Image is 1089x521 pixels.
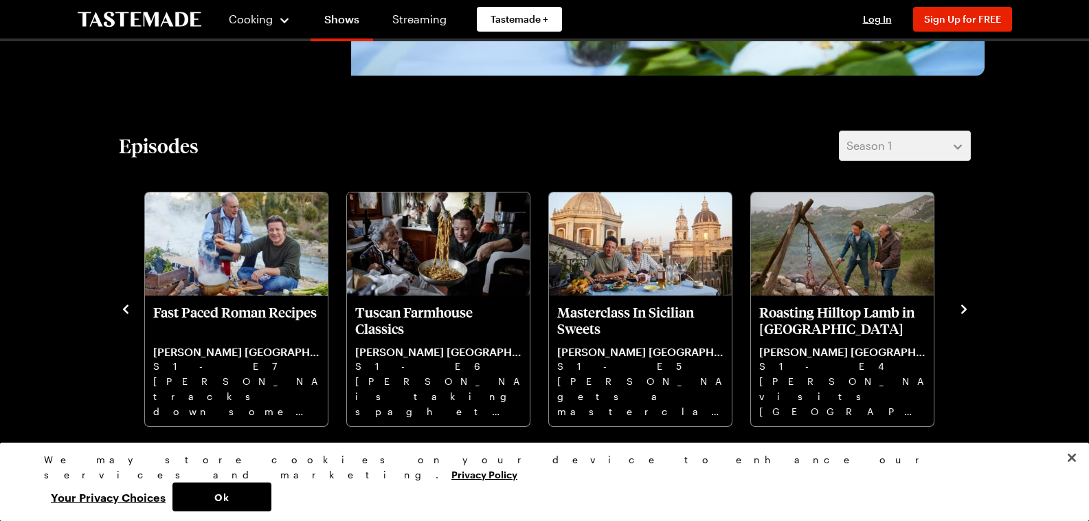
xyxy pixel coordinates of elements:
img: Roasting Hilltop Lamb in Basilicata [751,192,934,296]
p: S1 - E6 [355,359,521,374]
div: Fast Paced Roman Recipes [145,192,328,426]
span: Season 1 [846,137,892,154]
a: Tuscan Farmhouse Classics [355,304,521,418]
p: [PERSON_NAME] [GEOGRAPHIC_DATA] [355,345,521,359]
img: Masterclass In Sicilian Sweets [549,192,732,296]
button: Your Privacy Choices [44,483,172,511]
p: [PERSON_NAME] [GEOGRAPHIC_DATA] [759,345,925,359]
span: Cooking [229,12,273,25]
button: Season 1 [839,131,971,161]
p: [PERSON_NAME] is taking spaghetti bolognese to the next level and re-creating a mind-blowing [DEM... [355,374,521,418]
p: S1 - E5 [557,359,723,374]
div: 4 / 8 [548,188,750,428]
div: Tuscan Farmhouse Classics [347,192,530,426]
a: Shows [311,3,373,41]
button: navigate to previous item [119,300,133,316]
img: Tuscan Farmhouse Classics [347,192,530,296]
p: [PERSON_NAME] visits [GEOGRAPHIC_DATA] in search of some old school Italian recipes. [759,374,925,418]
p: Tuscan Farmhouse Classics [355,304,521,337]
div: Roasting Hilltop Lamb in Basilicata [751,192,934,426]
p: [PERSON_NAME] gets a masterclass in Sicilian sweets and cooking up an epic tuna, prawn and pistac... [557,374,723,418]
a: Roasting Hilltop Lamb in Basilicata [759,304,925,418]
p: [PERSON_NAME] [GEOGRAPHIC_DATA] [557,345,723,359]
button: Log In [850,12,905,26]
h2: Episodes [119,133,199,158]
p: S1 - E7 [153,359,319,374]
span: Log In [863,13,892,25]
a: To Tastemade Home Page [78,12,201,27]
div: 3 / 8 [346,188,548,428]
p: [PERSON_NAME] tracks down some fast, fresh and easy recipes, featuring [PERSON_NAME] and [PERSON_... [153,374,319,418]
button: Cooking [229,3,291,36]
div: Privacy [44,452,1033,511]
p: Fast Paced Roman Recipes [153,304,319,337]
div: Masterclass In Sicilian Sweets [549,192,732,426]
button: Sign Up for FREE [913,7,1012,32]
p: Roasting Hilltop Lamb in [GEOGRAPHIC_DATA] [759,304,925,337]
p: Masterclass In Sicilian Sweets [557,304,723,337]
a: Fast Paced Roman Recipes [153,304,319,418]
button: Ok [172,483,271,511]
span: Sign Up for FREE [924,13,1001,25]
a: Tastemade + [477,7,562,32]
span: Tastemade + [491,12,548,26]
img: Fast Paced Roman Recipes [145,192,328,296]
div: We may store cookies on your device to enhance our services and marketing. [44,452,1033,483]
button: Close [1057,443,1087,473]
div: 2 / 8 [144,188,346,428]
p: [PERSON_NAME] [GEOGRAPHIC_DATA] [153,345,319,359]
a: More information about your privacy, opens in a new tab [451,467,517,480]
a: Masterclass In Sicilian Sweets [557,304,723,418]
p: S1 - E4 [759,359,925,374]
div: 5 / 8 [750,188,952,428]
button: navigate to next item [957,300,971,316]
